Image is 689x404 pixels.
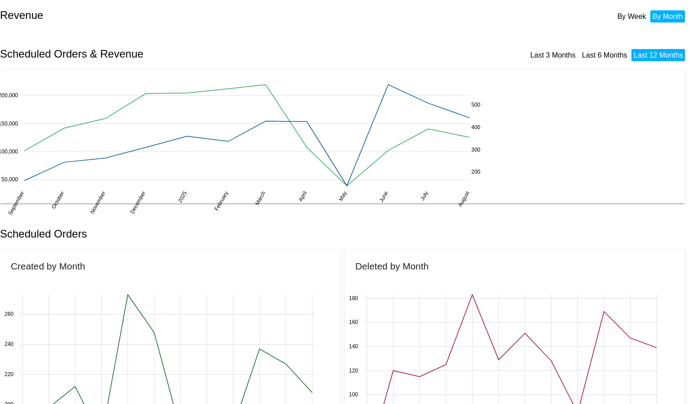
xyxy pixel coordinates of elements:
[378,190,389,203] text: June
[471,124,480,130] text: 400
[177,190,188,203] text: 2025
[129,190,147,215] text: December
[4,311,13,318] text: 260
[4,341,13,348] text: 240
[213,190,229,212] text: February
[349,392,358,398] text: 100
[349,295,358,301] text: 180
[615,10,649,22] li: By Week
[1,176,18,183] text: 50,000
[4,372,13,378] text: 220
[7,190,25,216] text: September
[634,51,683,59] a: Last 12 Months
[349,368,358,374] text: 120
[89,190,107,215] text: November
[530,51,576,59] a: Last 3 Months
[337,190,348,202] text: May
[471,101,480,108] text: 500
[419,190,430,201] text: July
[650,10,685,22] li: By Month
[297,190,308,202] text: April
[50,190,65,210] text: October
[471,146,480,153] text: 300
[471,169,480,175] text: 200
[349,319,358,326] text: 160
[254,190,267,206] text: March
[349,343,358,350] text: 140
[457,190,471,208] text: August
[355,261,429,271] h2: Deleted by Month
[582,51,627,59] a: Last 6 Months
[11,261,85,271] h2: Created by Month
